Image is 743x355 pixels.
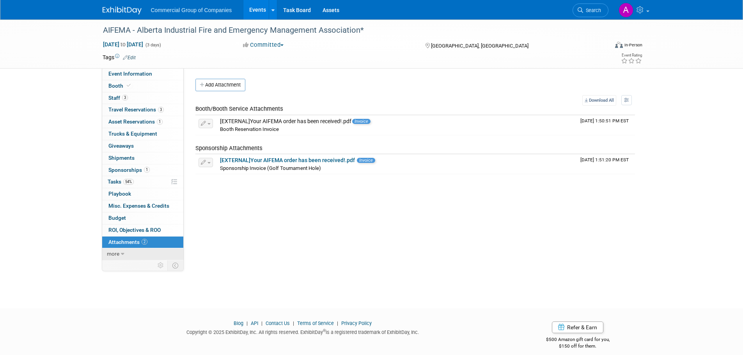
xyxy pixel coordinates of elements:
[240,41,287,49] button: Committed
[151,7,232,13] span: Commercial Group of Companies
[108,203,169,209] span: Misc. Expenses & Credits
[102,68,183,80] a: Event Information
[220,118,574,125] div: [EXTERNAL]Your AIFEMA order has been received!.pdf
[108,191,131,197] span: Playbook
[580,157,629,162] span: Upload Timestamp
[107,251,119,257] span: more
[142,239,147,245] span: 2
[583,7,601,13] span: Search
[102,152,183,164] a: Shipments
[102,80,183,92] a: Booth
[102,248,183,260] a: more
[577,115,635,135] td: Upload Timestamp
[102,212,183,224] a: Budget
[102,200,183,212] a: Misc. Expenses & Credits
[102,188,183,200] a: Playbook
[108,83,132,89] span: Booth
[291,320,296,326] span: |
[341,320,372,326] a: Privacy Policy
[297,320,334,326] a: Terms of Service
[108,71,152,77] span: Event Information
[103,7,142,14] img: ExhibitDay
[323,329,326,333] sup: ®
[108,178,134,185] span: Tasks
[615,42,623,48] img: Format-Inperson.png
[108,239,147,245] span: Attachments
[102,104,183,116] a: Travel Reservations3
[515,331,641,349] div: $500 Amazon gift card for you,
[220,157,355,163] a: [EXTERNAL]Your AIFEMA order has been received!.pdf
[103,53,136,61] td: Tags
[144,167,150,173] span: 1
[582,95,616,106] a: Download All
[108,227,161,233] span: ROI, Objectives & ROO
[102,164,183,176] a: Sponsorships1
[245,320,250,326] span: |
[108,131,157,137] span: Trucks & Equipment
[195,145,262,152] span: Sponsorship Attachments
[352,119,371,124] span: Invoice
[108,167,150,173] span: Sponsorships
[234,320,243,326] a: Blog
[220,126,279,132] span: Booth Reservation Invoice
[335,320,340,326] span: |
[102,237,183,248] a: Attachments2
[122,95,128,101] span: 3
[100,23,597,37] div: AIFEMA - Alberta Industrial Fire and Emergency Management Association*
[108,95,128,101] span: Staff
[621,53,642,57] div: Event Rating
[357,158,375,163] span: Invoice
[259,320,264,326] span: |
[195,79,245,91] button: Add Attachment
[103,327,504,336] div: Copyright © 2025 ExhibitDay, Inc. All rights reserved. ExhibitDay is a registered trademark of Ex...
[577,154,635,174] td: Upload Timestamp
[145,42,161,48] span: (3 days)
[562,41,643,52] div: Event Format
[102,128,183,140] a: Trucks & Equipment
[123,179,134,185] span: 54%
[108,155,135,161] span: Shipments
[108,143,134,149] span: Giveaways
[102,224,183,236] a: ROI, Objectives & ROO
[619,3,633,18] img: Adam Dingman
[251,320,258,326] a: API
[167,260,183,270] td: Toggle Event Tabs
[220,165,321,171] span: Sponsorship Invoice (Golf Tournament Hole)
[552,321,603,333] a: Refer & Earn
[119,41,127,48] span: to
[580,118,629,124] span: Upload Timestamp
[102,140,183,152] a: Giveaways
[157,119,163,125] span: 1
[108,118,163,125] span: Asset Reservations
[103,41,144,48] span: [DATE] [DATE]
[123,55,136,60] a: Edit
[266,320,290,326] a: Contact Us
[108,215,126,221] span: Budget
[431,43,528,49] span: [GEOGRAPHIC_DATA], [GEOGRAPHIC_DATA]
[108,106,164,113] span: Travel Reservations
[158,107,164,113] span: 3
[154,260,168,270] td: Personalize Event Tab Strip
[624,42,642,48] div: In-Person
[102,92,183,104] a: Staff3
[515,343,641,350] div: $150 off for them.
[102,116,183,128] a: Asset Reservations1
[102,176,183,188] a: Tasks54%
[195,105,283,112] span: Booth/Booth Service Attachments
[573,4,608,17] a: Search
[127,83,131,88] i: Booth reservation complete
